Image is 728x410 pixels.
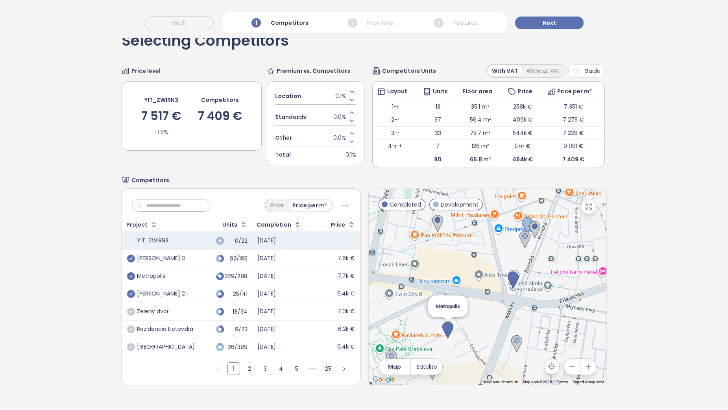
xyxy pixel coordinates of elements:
[228,327,248,332] div: 9/22
[432,16,479,30] div: Features
[338,308,355,315] div: 7.0k €
[418,113,458,127] td: 37
[127,290,135,298] span: check-circle
[306,362,319,375] span: •••
[216,367,220,371] span: left
[259,363,271,375] a: 3
[127,308,135,316] span: check-circle
[257,255,276,262] div: [DATE]
[228,309,248,314] div: 18/34
[542,140,604,153] td: 9 081 €
[227,362,240,375] li: 1
[137,290,188,297] div: [PERSON_NAME] 2 I
[348,138,356,146] button: Decrease value
[154,128,168,137] div: +1.5%
[201,96,239,104] div: Competitors
[418,126,458,140] td: 33
[122,33,289,56] div: Selecting Competitors
[503,113,543,127] td: 409k €
[488,65,522,76] div: With VAT
[508,88,538,96] div: Price
[379,359,410,375] button: Map
[348,109,356,117] button: Increase value
[331,222,345,227] div: Price
[322,362,334,375] li: 25
[503,153,543,166] td: 494k €
[127,343,135,351] span: check-circle
[348,88,356,96] button: Increase value
[198,110,242,122] div: 7 409 €
[418,153,458,166] td: 90
[484,379,518,385] button: Keyboard shortcuts
[373,113,418,127] td: 2-r
[542,100,604,113] td: 7 351 €
[377,88,413,96] div: Layout
[288,200,331,211] div: Price per m²
[131,66,161,75] span: Price level
[137,255,185,262] div: [PERSON_NAME] 3
[322,363,334,375] a: 25
[348,129,356,138] button: Increase value
[342,367,346,371] span: right
[257,273,276,280] div: [DATE]
[348,18,357,28] span: 2
[228,363,240,375] a: 1
[126,222,148,227] div: Project
[503,126,543,140] td: 544k €
[259,362,272,375] li: 3
[173,18,186,27] span: Back
[338,362,350,375] button: right
[346,16,397,30] div: Price level
[503,100,543,113] td: 258k €
[568,64,605,78] button: Guide
[137,344,195,351] div: [GEOGRAPHIC_DATA]
[338,326,355,333] div: 6.2k €
[228,292,248,297] div: 25/41
[436,303,460,309] span: Metropolis
[373,100,418,113] td: 1-r
[275,362,287,375] li: 4
[275,113,306,121] span: Standards
[522,65,565,76] div: Without VAT
[542,153,604,166] td: 7 409 €
[584,66,601,75] span: Guide
[542,126,604,140] td: 7 228 €
[275,133,292,142] span: Other
[337,344,355,351] div: 9.4k €
[141,110,181,122] div: 7 517 €
[348,117,356,125] button: Decrease value
[222,222,237,227] div: Units
[543,18,556,27] span: Next
[390,200,421,209] span: Completed
[418,140,458,153] td: 7
[388,362,401,371] span: Map
[137,308,169,315] div: Zelený dvor
[257,326,276,333] div: [DATE]
[346,150,356,159] span: 0.1%
[458,100,503,113] td: 35.1 m²
[411,359,442,375] button: Satelite
[542,113,604,127] td: 7 275 €
[228,238,248,244] div: 0/22
[257,290,276,297] div: [DATE]
[275,363,287,375] a: 4
[249,16,310,30] div: Competitors
[228,256,248,261] div: 92/195
[557,380,568,384] a: Terms
[275,150,291,159] span: Total
[137,237,168,244] div: YIT_ZWIRN3
[573,380,604,384] a: Report a map error
[257,237,276,244] div: [DATE]
[458,126,503,140] td: 75.7 m²
[338,362,350,375] li: Next Page
[127,325,135,333] span: check-circle
[418,100,458,113] td: 13
[137,326,193,333] div: Rezidencia Liptovská
[348,96,356,104] button: Decrease value
[306,362,319,375] li: Next 5 Pages
[338,273,355,280] div: 7.7k €
[291,363,303,375] a: 5
[145,17,214,29] button: Back
[523,380,552,384] span: Map data ©2025
[335,92,346,100] span: 0.1%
